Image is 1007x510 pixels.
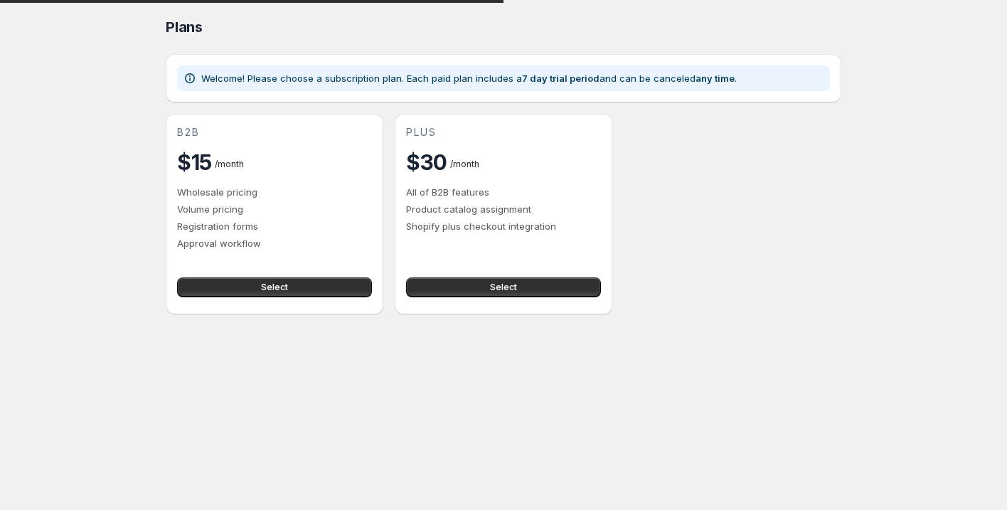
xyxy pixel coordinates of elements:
[696,73,735,84] b: any time
[406,202,601,216] p: Product catalog assignment
[177,125,200,139] span: b2b
[406,219,601,233] p: Shopify plus checkout integration
[177,236,372,250] p: Approval workflow
[177,148,212,176] h2: $15
[406,185,601,199] p: All of B2B features
[450,159,479,169] span: / month
[166,18,203,36] span: Plans
[490,282,517,293] span: Select
[177,277,372,297] button: Select
[406,148,447,176] h2: $30
[177,202,372,216] p: Volume pricing
[522,73,600,84] b: 7 day trial period
[177,185,372,199] p: Wholesale pricing
[201,71,737,85] p: Welcome! Please choose a subscription plan. Each paid plan includes a and can be canceled .
[177,219,372,233] p: Registration forms
[406,277,601,297] button: Select
[406,125,437,139] span: plus
[215,159,244,169] span: / month
[261,282,288,293] span: Select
